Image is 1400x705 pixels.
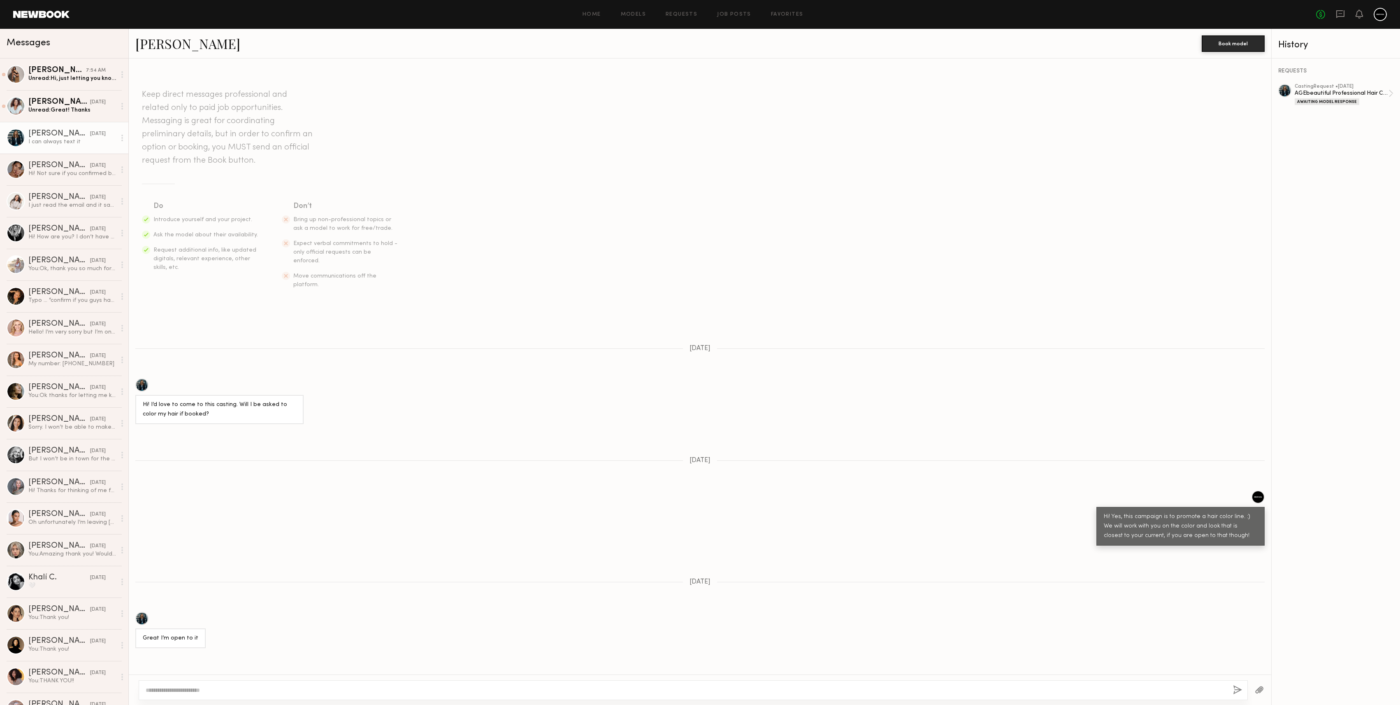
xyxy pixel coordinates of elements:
[1104,512,1257,541] div: Hi! Yes, this campaign is to promote a hair color line. :) We will work with you on the color and...
[717,12,751,17] a: Job Posts
[90,669,106,677] div: [DATE]
[153,232,258,238] span: Ask the model about their availability.
[28,637,90,645] div: [PERSON_NAME]
[28,138,116,146] div: I can always text it
[90,447,106,455] div: [DATE]
[293,217,392,231] span: Bring up non-professional topics or ask a model to work for free/trade.
[28,328,116,336] div: Hello! I’m very sorry but I’m on an all day shoot in [GEOGRAPHIC_DATA] [DATE]. A one day shoot tu...
[90,416,106,423] div: [DATE]
[28,677,116,685] div: You: THANK YOU!!
[666,12,697,17] a: Requests
[153,201,259,212] div: Do
[690,345,710,352] span: [DATE]
[1295,84,1388,89] div: casting Request • [DATE]
[90,511,106,518] div: [DATE]
[1202,35,1265,52] button: Book model
[28,669,90,677] div: [PERSON_NAME]
[28,550,116,558] div: You: Amazing thank you! Would anytime between 2-3 work for you? Please text my work phone and we ...
[28,106,116,114] div: Unread: Great! Thanks
[28,582,116,590] div: 🤍
[28,98,90,106] div: [PERSON_NAME]
[86,67,106,75] div: 7:54 AM
[28,170,116,177] div: Hi! Not sure if you confirmed bookings already, but wanted to let you know I just got back [DATE]...
[28,383,90,392] div: [PERSON_NAME]
[28,518,116,526] div: Oh unfortunately I’m leaving [DATE]
[28,423,116,431] div: Sorry. I won’t be able to make it. Next time. Thank you!
[293,273,376,287] span: Move communications off the platform.
[90,542,106,550] div: [DATE]
[621,12,646,17] a: Models
[1278,40,1393,50] div: History
[1202,40,1265,47] a: Book model
[28,447,90,455] div: [PERSON_NAME]
[28,360,116,368] div: My number: [PHONE_NUMBER]
[28,233,116,241] div: Hi! How are you? I don’t have any gray hair! I have natural blonde hair with highlights. I’m base...
[28,288,90,296] div: [PERSON_NAME]
[28,479,90,487] div: [PERSON_NAME]
[28,455,116,463] div: But I won’t be in town for the casting. Sorry
[7,38,50,48] span: Messages
[90,384,106,392] div: [DATE]
[28,510,90,518] div: [PERSON_NAME]
[1295,98,1359,105] div: Awaiting Model Response
[90,194,106,201] div: [DATE]
[28,296,116,304] div: Typo … “confirm if you guys have booked”.
[293,201,399,212] div: Don’t
[90,130,106,138] div: [DATE]
[28,415,90,423] div: [PERSON_NAME]
[135,35,240,52] a: [PERSON_NAME]
[90,637,106,645] div: [DATE]
[28,75,116,82] div: Unread: Hi, just letting you know that I sent over the Hair selfie and intro video. Thank you so ...
[153,217,252,222] span: Introduce yourself and your project.
[28,542,90,550] div: [PERSON_NAME]
[583,12,601,17] a: Home
[28,225,90,233] div: [PERSON_NAME]
[28,645,116,653] div: You: Thank you!
[90,257,106,265] div: [DATE]
[90,225,106,233] div: [DATE]
[142,88,315,167] header: Keep direct messages professional and related only to paid job opportunities. Messaging is great ...
[1278,68,1393,74] div: REQUESTS
[28,66,86,75] div: [PERSON_NAME]
[28,320,90,328] div: [PERSON_NAME]
[143,400,296,419] div: Hi! I’d love to come to this casting. Will I be asked to color my hair if booked?
[28,201,116,209] div: I just read the email and it says the color is more permanent in the two weeks that was said in t...
[28,193,90,201] div: [PERSON_NAME]
[28,574,90,582] div: Khalí C.
[771,12,803,17] a: Favorites
[28,605,90,614] div: [PERSON_NAME]
[690,457,710,464] span: [DATE]
[28,487,116,495] div: Hi! Thanks for thinking of me for this shoot. I am gray/silver. I’d love to learn more about the ...
[1295,84,1393,105] a: castingRequest •[DATE]AGEbeautiful Professional Hair Color Campaign Gray CoverageAwaiting Model R...
[90,289,106,296] div: [DATE]
[28,161,90,170] div: [PERSON_NAME]
[153,247,256,270] span: Request additional info, like updated digitals, relevant experience, other skills, etc.
[28,352,90,360] div: [PERSON_NAME]
[143,634,198,643] div: Great I’m open to it
[1295,89,1388,97] div: AGEbeautiful Professional Hair Color Campaign Gray Coverage
[293,241,397,264] span: Expect verbal commitments to hold - only official requests can be enforced.
[28,257,90,265] div: [PERSON_NAME]
[28,265,116,273] div: You: Ok, thank you so much for the reply! :)
[90,479,106,487] div: [DATE]
[90,352,106,360] div: [DATE]
[90,320,106,328] div: [DATE]
[28,614,116,621] div: You: Thank you!
[90,574,106,582] div: [DATE]
[28,392,116,399] div: You: Ok thanks for letting me know! I will reach out if we open up another casting date. :)
[28,130,90,138] div: [PERSON_NAME]
[90,98,106,106] div: [DATE]
[690,579,710,586] span: [DATE]
[90,606,106,614] div: [DATE]
[90,162,106,170] div: [DATE]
